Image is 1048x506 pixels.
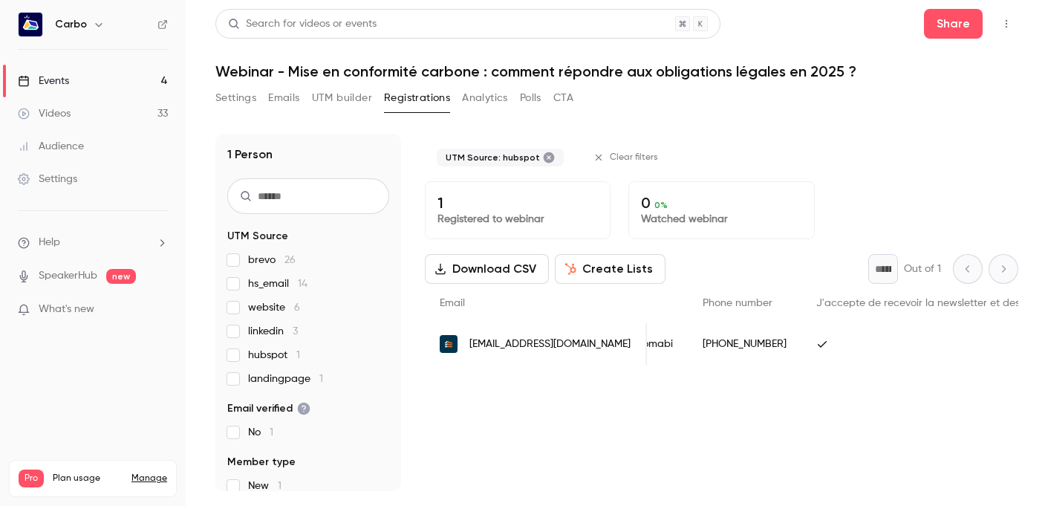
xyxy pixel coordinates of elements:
[520,86,541,110] button: Polls
[248,276,307,291] span: hs_email
[18,106,71,121] div: Videos
[296,350,300,360] span: 1
[440,335,458,353] img: tubesca-comabi.com
[298,279,307,289] span: 14
[641,194,801,212] p: 0
[248,425,273,440] span: No
[588,146,667,169] button: Clear filters
[18,235,168,250] li: help-dropdown-opener
[641,212,801,227] p: Watched webinar
[555,254,665,284] button: Create Lists
[106,269,136,284] span: new
[39,235,60,250] span: Help
[319,374,323,384] span: 1
[469,337,631,352] span: [EMAIL_ADDRESS][DOMAIN_NAME]
[19,470,44,487] span: Pro
[425,254,549,284] button: Download CSV
[150,303,168,317] iframe: Noticeable Trigger
[268,86,299,110] button: Emails
[53,473,123,484] span: Plan usage
[270,427,273,438] span: 1
[18,172,77,186] div: Settings
[131,473,167,484] a: Manage
[227,455,296,470] span: Member type
[248,253,296,267] span: brevo
[688,323,801,365] div: [PHONE_NUMBER]
[437,194,598,212] p: 1
[440,298,465,308] span: Email
[924,9,983,39] button: Share
[248,479,281,493] span: New
[248,348,300,363] span: hubspot
[294,302,300,313] span: 6
[227,146,273,163] h1: 1 Person
[384,86,450,110] button: Registrations
[39,268,97,284] a: SpeakerHub
[312,86,372,110] button: UTM builder
[446,152,540,163] span: UTM Source: hubspot
[284,255,296,265] span: 26
[19,13,42,36] img: Carbo
[437,212,598,227] p: Registered to webinar
[654,200,668,210] span: 0 %
[215,62,1018,80] h1: Webinar - Mise en conformité carbone : comment répondre aux obligations légales en 2025 ?
[248,300,300,315] span: website
[293,326,298,337] span: 3
[703,298,772,308] span: Phone number
[18,74,69,88] div: Events
[18,139,84,154] div: Audience
[227,401,310,416] span: Email verified
[39,302,94,317] span: What's new
[553,86,573,110] button: CTA
[543,152,555,163] button: Remove "hubspot" from selected "UTM Source" filter
[227,229,288,244] span: UTM Source
[248,324,298,339] span: linkedin
[228,16,377,32] div: Search for videos or events
[462,86,508,110] button: Analytics
[904,262,941,276] p: Out of 1
[610,152,658,163] span: Clear filters
[215,86,256,110] button: Settings
[248,372,323,386] span: landingpage
[55,17,87,32] h6: Carbo
[278,481,281,491] span: 1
